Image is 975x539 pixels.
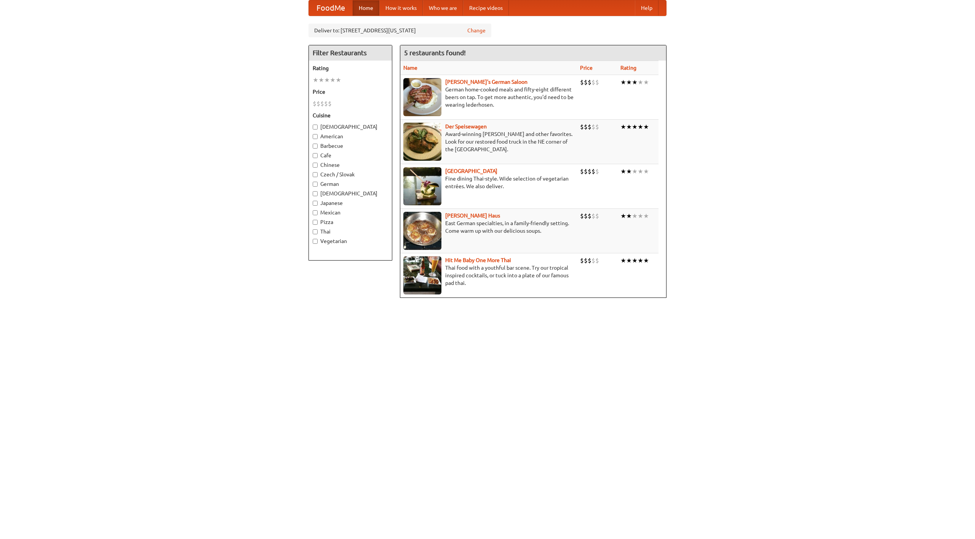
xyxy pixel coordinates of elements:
li: ★ [632,78,638,86]
img: speisewagen.jpg [403,123,441,161]
li: $ [591,167,595,176]
label: Barbecue [313,142,388,150]
label: Pizza [313,218,388,226]
p: Thai food with a youthful bar scene. Try our tropical inspired cocktails, or tuck into a plate of... [403,264,574,287]
li: ★ [643,212,649,220]
li: $ [595,212,599,220]
input: Mexican [313,210,318,215]
li: $ [328,99,332,108]
a: How it works [379,0,423,16]
li: $ [591,212,595,220]
li: ★ [318,76,324,84]
li: $ [580,212,584,220]
h5: Cuisine [313,112,388,119]
li: ★ [638,123,643,131]
li: $ [588,167,591,176]
li: $ [584,256,588,265]
li: ★ [626,256,632,265]
a: Name [403,65,417,71]
img: babythai.jpg [403,256,441,294]
li: ★ [638,78,643,86]
li: $ [580,256,584,265]
li: $ [584,212,588,220]
label: [DEMOGRAPHIC_DATA] [313,123,388,131]
li: ★ [336,76,341,84]
li: $ [588,256,591,265]
input: Chinese [313,163,318,168]
li: $ [595,256,599,265]
li: $ [320,99,324,108]
li: ★ [643,78,649,86]
li: $ [591,78,595,86]
a: Home [353,0,379,16]
p: East German specialties, in a family-friendly setting. Come warm up with our delicious soups. [403,219,574,235]
li: $ [595,78,599,86]
label: American [313,133,388,140]
p: Award-winning [PERSON_NAME] and other favorites. Look for our restored food truck in the NE corne... [403,130,574,153]
ng-pluralize: 5 restaurants found! [404,49,466,56]
h5: Price [313,88,388,96]
a: [PERSON_NAME] Haus [445,213,500,219]
li: $ [313,99,316,108]
li: ★ [324,76,330,84]
label: Cafe [313,152,388,159]
input: German [313,182,318,187]
li: ★ [313,76,318,84]
input: [DEMOGRAPHIC_DATA] [313,125,318,130]
b: Der Speisewagen [445,123,487,130]
li: $ [595,167,599,176]
a: FoodMe [309,0,353,16]
label: Chinese [313,161,388,169]
label: Mexican [313,209,388,216]
a: [PERSON_NAME]'s German Saloon [445,79,527,85]
li: ★ [620,256,626,265]
li: $ [324,99,328,108]
li: ★ [632,167,638,176]
label: Japanese [313,199,388,207]
li: ★ [626,167,632,176]
li: $ [588,78,591,86]
li: ★ [620,167,626,176]
a: Price [580,65,593,71]
p: German home-cooked meals and fifty-eight different beers on tap. To get more authentic, you'd nee... [403,86,574,109]
li: ★ [626,123,632,131]
div: Deliver to: [STREET_ADDRESS][US_STATE] [308,24,491,37]
li: $ [580,123,584,131]
li: ★ [330,76,336,84]
input: Vegetarian [313,239,318,244]
li: $ [584,167,588,176]
a: Rating [620,65,636,71]
input: American [313,134,318,139]
input: Cafe [313,153,318,158]
li: ★ [638,167,643,176]
li: ★ [620,78,626,86]
label: German [313,180,388,188]
label: Vegetarian [313,237,388,245]
li: ★ [626,78,632,86]
li: $ [580,78,584,86]
label: Czech / Slovak [313,171,388,178]
li: ★ [620,123,626,131]
a: Recipe videos [463,0,509,16]
label: [DEMOGRAPHIC_DATA] [313,190,388,197]
input: Japanese [313,201,318,206]
li: $ [584,78,588,86]
a: Help [635,0,659,16]
a: Hit Me Baby One More Thai [445,257,511,263]
li: ★ [620,212,626,220]
a: Change [467,27,486,34]
li: ★ [643,256,649,265]
h4: Filter Restaurants [309,45,392,61]
input: Pizza [313,220,318,225]
li: $ [584,123,588,131]
b: [GEOGRAPHIC_DATA] [445,168,497,174]
img: satay.jpg [403,167,441,205]
li: ★ [638,212,643,220]
li: $ [595,123,599,131]
li: $ [580,167,584,176]
input: [DEMOGRAPHIC_DATA] [313,191,318,196]
p: Fine dining Thai-style. Wide selection of vegetarian entrées. We also deliver. [403,175,574,190]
